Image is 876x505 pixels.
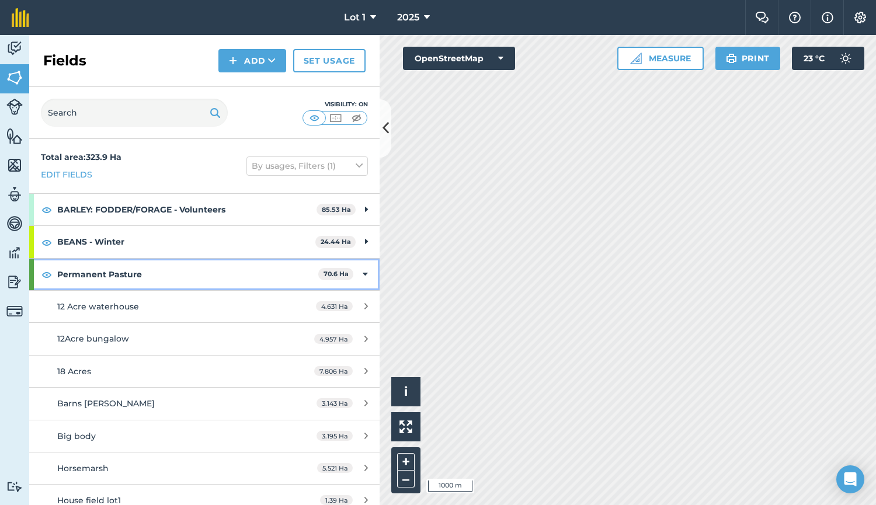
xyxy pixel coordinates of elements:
[29,323,380,354] a: 12Acre bungalow4.957 Ha
[41,203,52,217] img: svg+xml;base64,PHN2ZyB4bWxucz0iaHR0cDovL3d3dy53My5vcmcvMjAwMC9zdmciIHdpZHRoPSIxOCIgaGVpZ2h0PSIyNC...
[397,453,415,471] button: +
[317,398,353,408] span: 3.143 Ha
[792,47,864,70] button: 23 °C
[399,420,412,433] img: Four arrows, one pointing top left, one top right, one bottom right and the last bottom left
[6,303,23,319] img: svg+xml;base64,PD94bWwgdmVyc2lvbj0iMS4wIiBlbmNvZGluZz0idXRmLTgiPz4KPCEtLSBHZW5lcmF0b3I6IEFkb2JlIE...
[6,481,23,492] img: svg+xml;base64,PD94bWwgdmVyc2lvbj0iMS4wIiBlbmNvZGluZz0idXRmLTgiPz4KPCEtLSBHZW5lcmF0b3I6IEFkb2JlIE...
[349,112,364,124] img: svg+xml;base64,PHN2ZyB4bWxucz0iaHR0cDovL3d3dy53My5vcmcvMjAwMC9zdmciIHdpZHRoPSI1MCIgaGVpZ2h0PSI0MC...
[57,398,155,409] span: Barns [PERSON_NAME]
[57,301,139,312] span: 12 Acre waterhouse
[29,388,380,419] a: Barns [PERSON_NAME]3.143 Ha
[397,11,419,25] span: 2025
[6,99,23,115] img: svg+xml;base64,PD94bWwgdmVyc2lvbj0iMS4wIiBlbmNvZGluZz0idXRmLTgiPz4KPCEtLSBHZW5lcmF0b3I6IEFkb2JlIE...
[6,69,23,86] img: svg+xml;base64,PHN2ZyB4bWxucz0iaHR0cDovL3d3dy53My5vcmcvMjAwMC9zdmciIHdpZHRoPSI1NiIgaGVpZ2h0PSI2MC...
[12,8,29,27] img: fieldmargin Logo
[822,11,833,25] img: svg+xml;base64,PHN2ZyB4bWxucz0iaHR0cDovL3d3dy53My5vcmcvMjAwMC9zdmciIHdpZHRoPSIxNyIgaGVpZ2h0PSIxNy...
[322,206,351,214] strong: 85.53 Ha
[317,431,353,441] span: 3.195 Ha
[29,194,380,225] div: BARLEY: FODDER/FORAGE - Volunteers85.53 Ha
[6,40,23,57] img: svg+xml;base64,PD94bWwgdmVyc2lvbj0iMS4wIiBlbmNvZGluZz0idXRmLTgiPz4KPCEtLSBHZW5lcmF0b3I6IEFkb2JlIE...
[43,51,86,70] h2: Fields
[57,333,129,344] span: 12Acre bungalow
[617,47,704,70] button: Measure
[314,334,353,344] span: 4.957 Ha
[6,156,23,174] img: svg+xml;base64,PHN2ZyB4bWxucz0iaHR0cDovL3d3dy53My5vcmcvMjAwMC9zdmciIHdpZHRoPSI1NiIgaGVpZ2h0PSI2MC...
[41,267,52,281] img: svg+xml;base64,PHN2ZyB4bWxucz0iaHR0cDovL3d3dy53My5vcmcvMjAwMC9zdmciIHdpZHRoPSIxOCIgaGVpZ2h0PSIyNC...
[57,463,109,473] span: Horsemarsh
[324,270,349,278] strong: 70.6 Ha
[307,112,322,124] img: svg+xml;base64,PHN2ZyB4bWxucz0iaHR0cDovL3d3dy53My5vcmcvMjAwMC9zdmciIHdpZHRoPSI1MCIgaGVpZ2h0PSI0MC...
[391,377,420,406] button: i
[29,452,380,484] a: Horsemarsh5.521 Ha
[229,54,237,68] img: svg+xml;base64,PHN2ZyB4bWxucz0iaHR0cDovL3d3dy53My5vcmcvMjAwMC9zdmciIHdpZHRoPSIxNCIgaGVpZ2h0PSIyNC...
[57,259,318,290] strong: Permanent Pasture
[804,47,825,70] span: 23 ° C
[29,259,380,290] div: Permanent Pasture70.6 Ha
[853,12,867,23] img: A cog icon
[57,194,317,225] strong: BARLEY: FODDER/FORAGE - Volunteers
[29,356,380,387] a: 18 Acres7.806 Ha
[6,273,23,291] img: svg+xml;base64,PD94bWwgdmVyc2lvbj0iMS4wIiBlbmNvZGluZz0idXRmLTgiPz4KPCEtLSBHZW5lcmF0b3I6IEFkb2JlIE...
[397,471,415,487] button: –
[29,420,380,452] a: Big body3.195 Ha
[41,235,52,249] img: svg+xml;base64,PHN2ZyB4bWxucz0iaHR0cDovL3d3dy53My5vcmcvMjAwMC9zdmciIHdpZHRoPSIxOCIgaGVpZ2h0PSIyNC...
[29,291,380,322] a: 12 Acre waterhouse4.631 Ha
[836,465,864,493] div: Open Intercom Messenger
[41,168,92,181] a: Edit fields
[293,49,366,72] a: Set usage
[630,53,642,64] img: Ruler icon
[57,431,96,441] span: Big body
[403,47,515,70] button: OpenStreetMap
[788,12,802,23] img: A question mark icon
[715,47,781,70] button: Print
[210,106,221,120] img: svg+xml;base64,PHN2ZyB4bWxucz0iaHR0cDovL3d3dy53My5vcmcvMjAwMC9zdmciIHdpZHRoPSIxOSIgaGVpZ2h0PSIyNC...
[321,238,351,246] strong: 24.44 Ha
[303,100,368,109] div: Visibility: On
[404,384,408,399] span: i
[6,127,23,145] img: svg+xml;base64,PHN2ZyB4bWxucz0iaHR0cDovL3d3dy53My5vcmcvMjAwMC9zdmciIHdpZHRoPSI1NiIgaGVpZ2h0PSI2MC...
[726,51,737,65] img: svg+xml;base64,PHN2ZyB4bWxucz0iaHR0cDovL3d3dy53My5vcmcvMjAwMC9zdmciIHdpZHRoPSIxOSIgaGVpZ2h0PSIyNC...
[344,11,366,25] span: Lot 1
[328,112,343,124] img: svg+xml;base64,PHN2ZyB4bWxucz0iaHR0cDovL3d3dy53My5vcmcvMjAwMC9zdmciIHdpZHRoPSI1MCIgaGVpZ2h0PSI0MC...
[41,99,228,127] input: Search
[246,156,368,175] button: By usages, Filters (1)
[57,226,315,257] strong: BEANS - Winter
[317,463,353,473] span: 5.521 Ha
[41,152,121,162] strong: Total area : 323.9 Ha
[29,226,380,257] div: BEANS - Winter24.44 Ha
[755,12,769,23] img: Two speech bubbles overlapping with the left bubble in the forefront
[834,47,857,70] img: svg+xml;base64,PD94bWwgdmVyc2lvbj0iMS4wIiBlbmNvZGluZz0idXRmLTgiPz4KPCEtLSBHZW5lcmF0b3I6IEFkb2JlIE...
[218,49,286,72] button: Add
[6,244,23,262] img: svg+xml;base64,PD94bWwgdmVyc2lvbj0iMS4wIiBlbmNvZGluZz0idXRmLTgiPz4KPCEtLSBHZW5lcmF0b3I6IEFkb2JlIE...
[320,495,353,505] span: 1.39 Ha
[316,301,353,311] span: 4.631 Ha
[57,366,91,377] span: 18 Acres
[6,215,23,232] img: svg+xml;base64,PD94bWwgdmVyc2lvbj0iMS4wIiBlbmNvZGluZz0idXRmLTgiPz4KPCEtLSBHZW5lcmF0b3I6IEFkb2JlIE...
[314,366,353,376] span: 7.806 Ha
[6,186,23,203] img: svg+xml;base64,PD94bWwgdmVyc2lvbj0iMS4wIiBlbmNvZGluZz0idXRmLTgiPz4KPCEtLSBHZW5lcmF0b3I6IEFkb2JlIE...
